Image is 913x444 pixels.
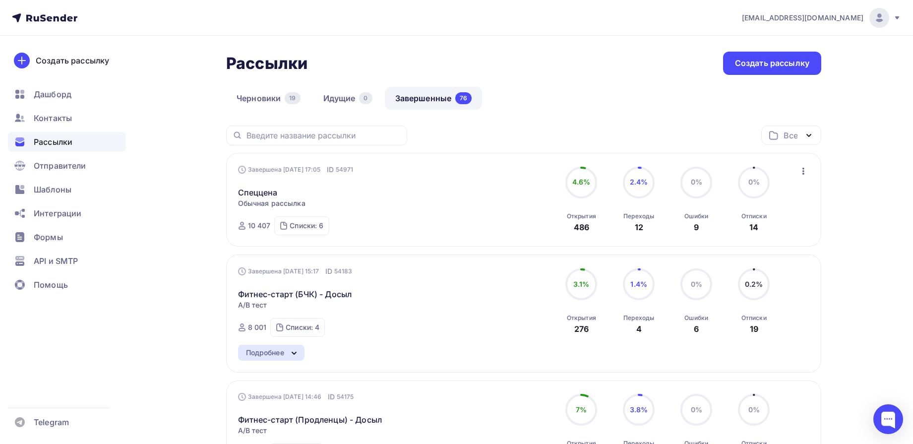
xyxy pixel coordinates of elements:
div: 19 [750,323,758,335]
div: 9 [694,221,699,233]
div: 12 [635,221,643,233]
span: Формы [34,231,63,243]
div: Ошибки [684,314,708,322]
div: Списки: 4 [286,322,319,332]
div: Отписки [741,212,767,220]
a: Идущие0 [313,87,383,110]
div: Завершена [DATE] 15:17 [238,266,353,276]
a: Контакты [8,108,126,128]
div: 10 407 [248,221,271,231]
div: 19 [285,92,300,104]
div: Открытия [567,212,596,220]
span: 7% [576,405,587,414]
div: Переходы [623,314,654,322]
span: 0% [748,405,760,414]
span: API и SMTP [34,255,78,267]
div: Завершена [DATE] 14:46 [238,392,354,402]
a: Черновики19 [226,87,311,110]
span: 0.2% [745,280,763,288]
span: A/B тест [238,426,267,436]
span: 54175 [337,392,354,402]
a: Спеццена [238,187,278,198]
a: Дашборд [8,84,126,104]
span: Шаблоны [34,184,71,195]
span: 1.4% [630,280,647,288]
div: 0 [359,92,372,104]
span: ID [325,266,332,276]
a: Отправители [8,156,126,176]
div: Создать рассылку [735,58,809,69]
span: 3.1% [573,280,590,288]
div: Ошибки [684,212,708,220]
a: Формы [8,227,126,247]
h2: Рассылки [226,54,307,73]
span: 54183 [334,266,353,276]
span: Обычная рассылка [238,198,305,208]
div: Отписки [741,314,767,322]
div: 276 [574,323,589,335]
div: 76 [455,92,472,104]
span: 0% [691,280,702,288]
div: 14 [749,221,758,233]
input: Введите название рассылки [246,130,401,141]
span: Отправители [34,160,86,172]
div: 486 [574,221,589,233]
div: Создать рассылку [36,55,109,66]
span: 0% [748,178,760,186]
div: Переходы [623,212,654,220]
a: Шаблоны [8,180,126,199]
span: A/B тест [238,300,267,310]
div: Подробнее [246,347,284,359]
a: Фитнес-старт (Продленцы) - Досыл [238,414,382,426]
div: Завершена [DATE] 17:05 [238,165,354,175]
span: Telegram [34,416,69,428]
div: 4 [636,323,642,335]
span: 2.4% [630,178,648,186]
a: Фитнес-старт (БЧК) - Досыл [238,288,352,300]
span: ID [328,392,335,402]
span: 0% [691,405,702,414]
span: Контакты [34,112,72,124]
span: [EMAIL_ADDRESS][DOMAIN_NAME] [742,13,863,23]
div: Открытия [567,314,596,322]
span: 4.6% [572,178,591,186]
a: Рассылки [8,132,126,152]
div: 8 001 [248,322,267,332]
span: 0% [691,178,702,186]
span: Интеграции [34,207,81,219]
div: 6 [694,323,699,335]
span: ID [327,165,334,175]
div: Списки: 6 [290,221,323,231]
span: Дашборд [34,88,71,100]
a: Завершенные76 [385,87,483,110]
span: Рассылки [34,136,72,148]
span: 3.8% [630,405,648,414]
div: Все [784,129,797,141]
button: Все [761,126,821,145]
span: Помощь [34,279,68,291]
a: [EMAIL_ADDRESS][DOMAIN_NAME] [742,8,901,28]
span: 54971 [336,165,354,175]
